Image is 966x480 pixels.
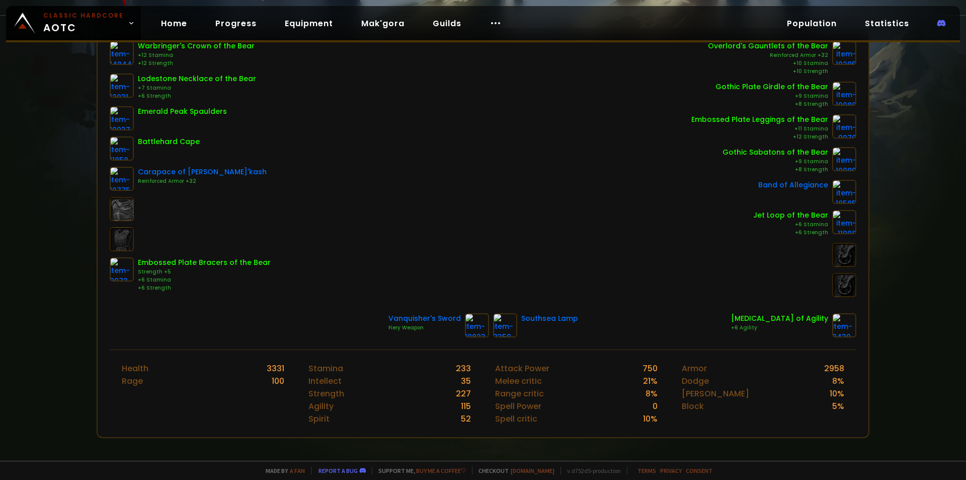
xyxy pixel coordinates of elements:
div: 10 % [643,413,658,425]
div: Overlord's Gauntlets of the Bear [708,41,828,51]
div: Reinforced Armor +32 [138,177,267,185]
img: item-3430 [832,313,856,337]
div: 227 [456,387,471,400]
div: Emerald Peak Spaulders [138,106,227,117]
span: AOTC [43,11,124,35]
div: Spell Power [495,400,541,413]
a: Home [153,13,195,34]
a: Buy me a coffee [416,467,466,474]
div: Reinforced Armor +32 [708,51,828,59]
div: [PERSON_NAME] [682,387,749,400]
div: +12 Strength [138,59,255,67]
div: Melee critic [495,375,542,387]
img: item-11858 [110,136,134,161]
div: +7 Stamina [138,84,256,92]
div: Band of Allegiance [758,180,828,190]
div: 10 % [830,387,844,400]
img: item-14944 [110,41,134,65]
a: Report a bug [318,467,358,474]
div: Health [122,362,148,375]
img: item-18585 [832,180,856,204]
div: Gothic Plate Girdle of the Bear [715,82,828,92]
img: item-10775 [110,167,134,191]
span: v. d752d5 - production [560,467,621,474]
img: item-11998 [832,210,856,234]
a: Population [779,13,845,34]
div: Intellect [308,375,342,387]
div: +9 Stamina [722,158,828,166]
div: +10 Strength [708,67,828,76]
div: +8 Strength [722,166,828,174]
div: Spirit [308,413,330,425]
div: 21 % [643,375,658,387]
div: Vanquisher's Sword [388,313,461,324]
div: [MEDICAL_DATA] of Agility [731,313,828,324]
span: Made by [260,467,305,474]
a: Guilds [425,13,469,34]
div: 8 % [646,387,658,400]
a: Progress [207,13,265,34]
img: item-12031 [110,74,134,98]
img: item-10088 [832,82,856,106]
div: 3331 [267,362,284,375]
img: item-10089 [832,147,856,171]
div: Block [682,400,704,413]
div: Range critic [495,387,544,400]
div: Jet Loop of the Bear [753,210,828,221]
div: Carapace of [PERSON_NAME]'kash [138,167,267,177]
div: +11 Stamina [691,125,828,133]
div: Fiery Weapon [388,324,461,332]
div: +6 Strength [138,284,271,292]
div: Warbringer's Crown of the Bear [138,41,255,51]
img: item-19037 [110,106,134,130]
div: 0 [653,400,658,413]
div: +8 Strength [715,100,828,108]
div: Stamina [308,362,343,375]
div: +10 Stamina [708,59,828,67]
div: +12 Stamina [138,51,255,59]
small: Classic Hardcore [43,11,124,20]
a: Equipment [277,13,341,34]
div: 35 [461,375,471,387]
div: 2958 [824,362,844,375]
a: Mak'gora [353,13,413,34]
div: Strength [308,387,344,400]
a: Classic HardcoreAOTC [6,6,141,40]
img: item-10823 [465,313,489,337]
div: 115 [461,400,471,413]
img: item-10205 [832,41,856,65]
a: Statistics [857,13,917,34]
a: Privacy [660,467,682,474]
a: Consent [686,467,712,474]
div: Dodge [682,375,709,387]
div: Gothic Sabatons of the Bear [722,147,828,158]
div: +6 Agility [731,324,828,332]
div: Embossed Plate Leggings of the Bear [691,114,828,125]
div: Rage [122,375,143,387]
a: [DOMAIN_NAME] [511,467,554,474]
div: 8 % [832,375,844,387]
div: Armor [682,362,707,375]
div: Strength +5 [138,268,271,276]
div: Southsea Lamp [521,313,578,324]
img: item-9970 [832,114,856,139]
div: Attack Power [495,362,549,375]
div: +6 Strength [138,92,256,100]
div: Agility [308,400,334,413]
div: 5 % [832,400,844,413]
div: +12 Strength [691,133,828,141]
a: a fan [290,467,305,474]
div: Spell critic [495,413,537,425]
div: 100 [272,375,284,387]
img: item-9359 [493,313,517,337]
div: +6 Stamina [753,221,828,229]
a: Terms [637,467,656,474]
div: Lodestone Necklace of the Bear [138,74,256,84]
img: item-9972 [110,257,134,282]
div: 233 [456,362,471,375]
div: 750 [642,362,658,375]
div: 52 [461,413,471,425]
div: +9 Stamina [715,92,828,100]
div: Embossed Plate Bracers of the Bear [138,257,271,268]
span: Checkout [472,467,554,474]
